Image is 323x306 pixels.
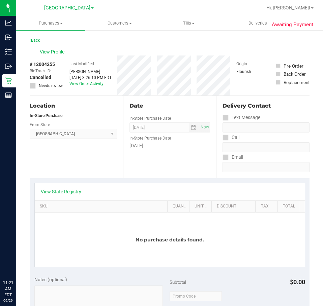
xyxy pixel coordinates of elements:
[217,204,253,209] a: Discount
[30,102,117,110] div: Location
[239,20,276,26] span: Deliveries
[5,20,12,26] inline-svg: Analytics
[170,291,222,301] input: Promo Code
[69,61,94,67] label: Last Modified
[69,69,112,75] div: [PERSON_NAME]
[223,102,310,110] div: Delivery Contact
[261,204,275,209] a: Tax
[129,115,171,121] label: In-Store Purchase Date
[30,113,62,118] strong: In-Store Purchase
[30,74,51,81] span: Cancelled
[3,298,13,303] p: 09/29
[40,204,165,209] a: SKU
[5,34,12,41] inline-svg: Inbound
[16,16,85,30] a: Purchases
[154,16,224,30] a: Tills
[272,21,313,29] span: Awaiting Payment
[284,79,310,86] div: Replacement
[5,63,12,70] inline-svg: Outbound
[223,16,292,30] a: Deliveries
[170,279,186,285] span: Subtotal
[86,20,154,26] span: Customers
[5,77,12,84] inline-svg: Retail
[5,92,12,99] inline-svg: Reports
[40,48,67,55] span: View Profile
[41,188,81,195] a: View State Registry
[236,69,270,75] div: Flourish
[69,75,112,81] div: [DATE] 3:26:10 PM EDT
[290,278,305,285] span: $0.00
[223,113,260,122] label: Text Message
[53,68,54,74] span: -
[85,16,154,30] a: Customers
[35,213,305,267] div: No purchase details found.
[236,61,247,67] label: Origin
[39,83,63,89] span: Needs review
[5,48,12,55] inline-svg: Inventory
[266,5,310,10] span: Hi, [PERSON_NAME]!
[155,20,223,26] span: Tills
[223,142,310,152] input: Format: (999) 999-9999
[284,71,306,77] div: Back Order
[129,135,171,141] label: In-Store Purchase Date
[30,38,40,43] a: Back
[129,142,210,149] div: [DATE]
[30,61,55,68] span: # 12004255
[195,204,209,209] a: Unit Price
[129,102,210,110] div: Date
[69,81,104,86] a: View Order Activity
[173,204,187,209] a: Quantity
[223,122,310,132] input: Format: (999) 999-9999
[223,152,243,162] label: Email
[7,252,27,272] iframe: Resource center
[44,5,90,11] span: [GEOGRAPHIC_DATA]
[283,204,297,209] a: Total
[34,277,67,282] span: Notes (optional)
[30,122,50,128] label: From Store
[3,280,13,298] p: 11:21 AM EDT
[284,63,303,69] div: Pre-Order
[223,132,239,142] label: Call
[30,68,51,74] span: BioTrack ID:
[16,20,85,26] span: Purchases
